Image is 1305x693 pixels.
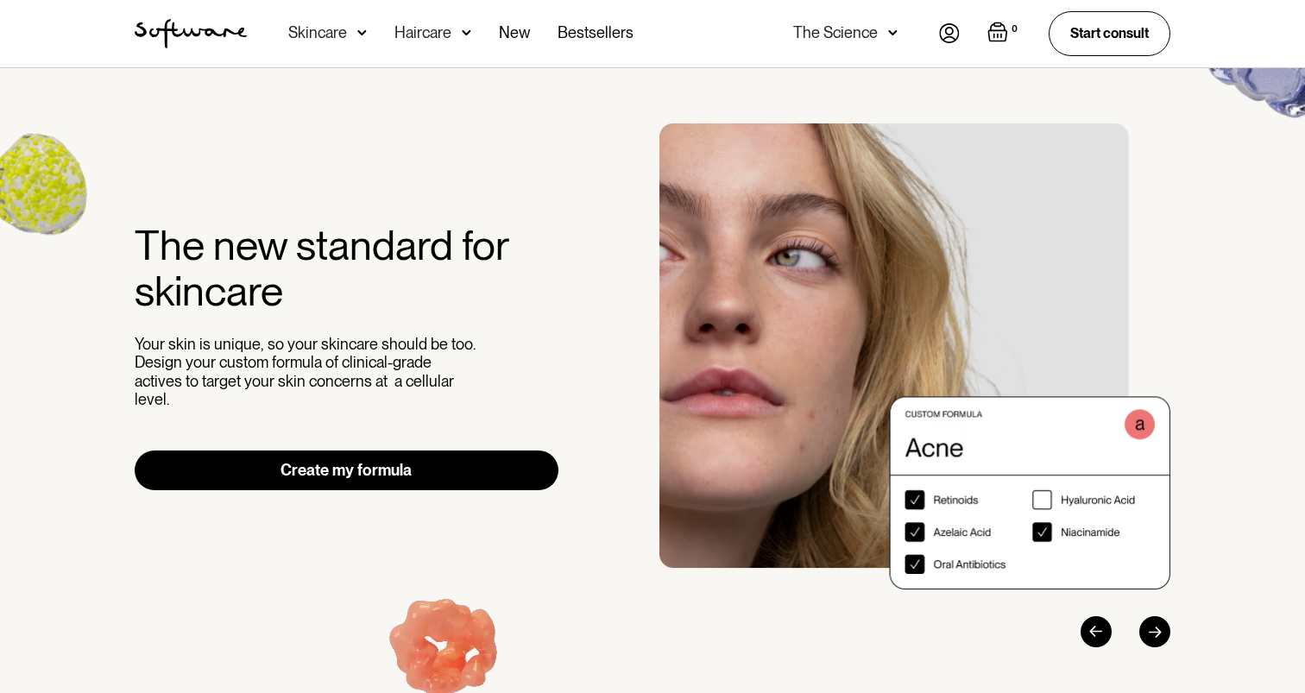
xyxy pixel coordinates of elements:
a: Create my formula [135,450,558,490]
div: Haircare [394,24,451,41]
div: 0 [1008,22,1021,37]
p: Your skin is unique, so your skincare should be too. Design your custom formula of clinical-grade... [135,335,480,409]
a: Open cart [987,22,1021,46]
img: arrow down [462,24,471,41]
img: Software Logo [135,19,247,48]
h2: The new standard for skincare [135,223,558,314]
img: arrow down [357,24,367,41]
img: arrow down [888,24,898,41]
a: Start consult [1049,11,1170,55]
div: Skincare [288,24,347,41]
div: The Science [793,24,878,41]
